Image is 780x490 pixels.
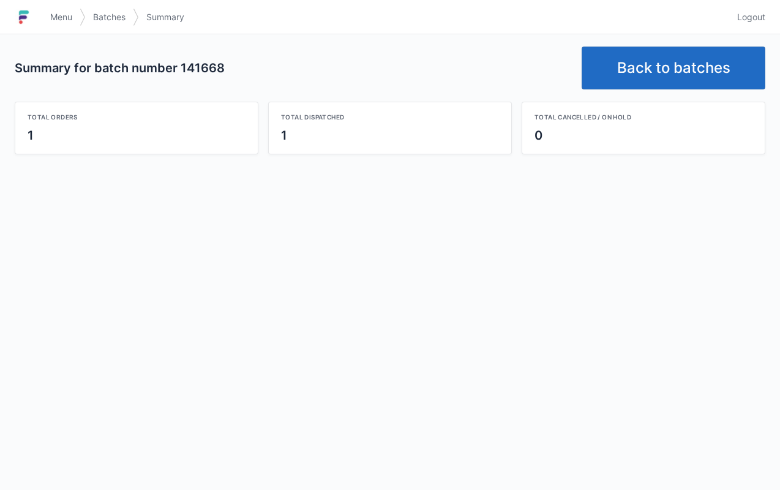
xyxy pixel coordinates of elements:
[139,6,192,28] a: Summary
[534,112,752,122] div: Total cancelled / on hold
[28,127,246,144] div: 1
[15,59,572,77] h2: Summary for batch number 141668
[28,112,246,122] div: Total orders
[50,11,72,23] span: Menu
[582,47,765,89] a: Back to batches
[737,11,765,23] span: Logout
[80,2,86,32] img: svg>
[281,127,499,144] div: 1
[730,6,765,28] a: Logout
[534,127,752,144] div: 0
[86,6,133,28] a: Batches
[146,11,184,23] span: Summary
[15,7,33,27] img: logo-small.jpg
[281,112,499,122] div: Total dispatched
[43,6,80,28] a: Menu
[93,11,126,23] span: Batches
[133,2,139,32] img: svg>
